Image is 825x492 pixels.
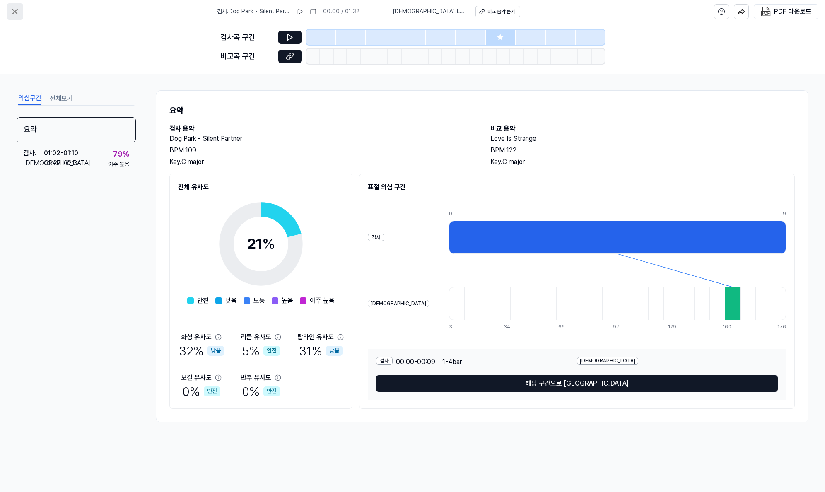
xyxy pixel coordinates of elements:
div: 검사 [376,357,393,365]
div: 아주 높음 [108,160,129,169]
div: 낮음 [207,346,224,356]
div: 97 [613,323,628,330]
div: 리듬 유사도 [241,332,271,342]
h1: 요약 [169,104,795,117]
div: [DEMOGRAPHIC_DATA] [577,357,638,365]
div: Key. C major [490,157,795,167]
div: 검사 [368,234,384,241]
div: 검사 . [23,148,44,158]
div: 79 % [113,148,129,160]
div: 00:00 / 01:32 [323,7,359,16]
span: [DEMOGRAPHIC_DATA] . Love Is Strange [393,7,466,16]
div: 안전 [263,346,280,356]
span: 낮음 [225,296,237,306]
span: % [262,235,275,253]
div: Key. C major [169,157,474,167]
span: 높음 [282,296,293,306]
span: 안전 [197,296,209,306]
div: - [577,357,778,367]
button: help [714,4,729,19]
div: 반주 유사도 [241,373,271,383]
div: BPM. 122 [490,145,795,155]
span: 검사 . Dog Park - Silent Partner [217,7,290,16]
div: 안전 [263,386,280,396]
h2: 전체 유사도 [178,182,344,192]
div: BPM. 109 [169,145,474,155]
div: 129 [668,323,683,330]
button: 의심구간 [18,92,41,105]
div: 비교 음악 듣기 [487,8,515,15]
div: 요약 [17,117,136,142]
div: 3 [449,323,464,330]
div: 낮음 [326,346,343,356]
img: share [738,8,745,15]
div: 5 % [242,342,280,359]
div: 검사곡 구간 [220,31,273,43]
h2: 검사 음악 [169,124,474,134]
h2: 비교 음악 [490,124,795,134]
div: 화성 유사도 [181,332,212,342]
div: [DEMOGRAPHIC_DATA] . [23,158,44,168]
img: PDF Download [761,7,771,17]
div: 9 [783,210,786,217]
div: 탑라인 유사도 [297,332,334,342]
span: 보통 [253,296,265,306]
div: 0 [449,210,783,217]
button: 전체보기 [50,92,73,105]
svg: help [718,7,725,16]
div: 0 % [182,383,220,400]
div: 0 % [242,383,280,400]
span: 아주 높음 [310,296,335,306]
div: 보컬 유사도 [181,373,212,383]
div: 160 [723,323,738,330]
div: 32 % [179,342,224,359]
div: 66 [558,323,574,330]
div: 비교곡 구간 [220,51,273,63]
button: PDF 다운로드 [759,5,813,19]
h2: 표절 의심 구간 [368,182,786,192]
div: 안전 [204,386,220,396]
div: 01:02 - 01:10 [44,148,78,158]
div: 34 [504,323,519,330]
div: 176 [777,323,786,330]
h2: Love Is Strange [490,134,795,144]
div: 31 % [299,342,343,359]
span: 00:00 - 00:09 [396,357,435,367]
button: 비교 음악 듣기 [475,6,520,17]
div: [DEMOGRAPHIC_DATA] [368,300,429,308]
div: 21 [247,233,275,255]
h2: Dog Park - Silent Partner [169,134,474,144]
button: 해당 구간으로 [GEOGRAPHIC_DATA] [376,375,778,392]
span: 1 - 4 bar [442,357,462,367]
div: PDF 다운로드 [774,6,811,17]
div: 02:27 - 02:34 [44,158,82,168]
